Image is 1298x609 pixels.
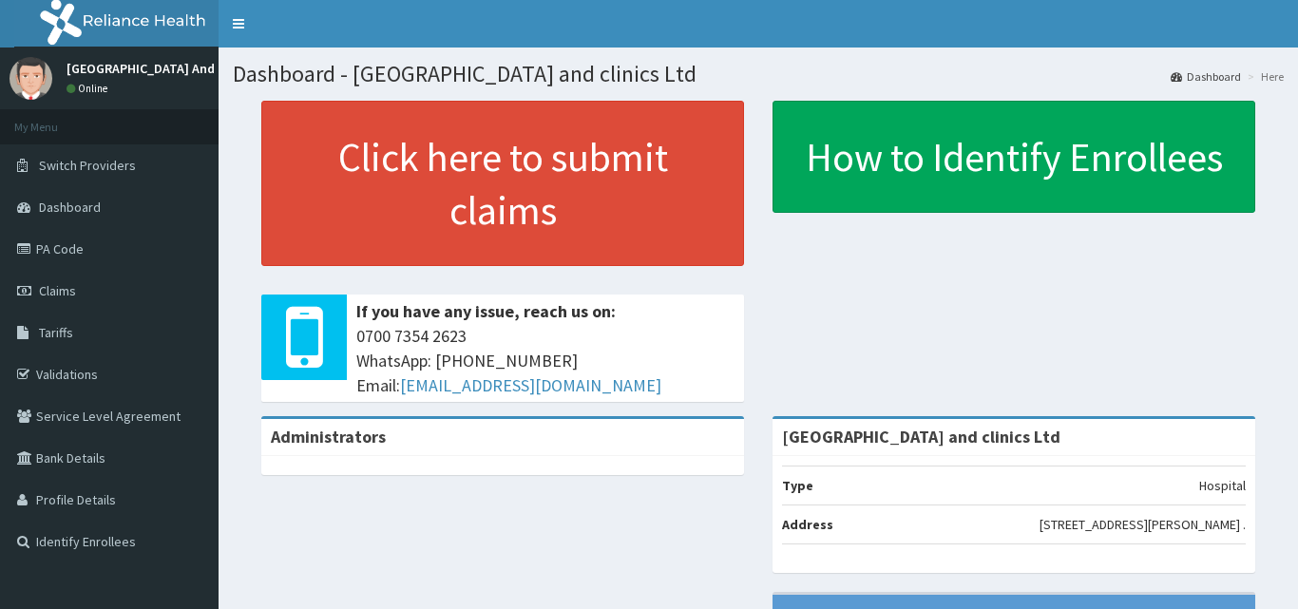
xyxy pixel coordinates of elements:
a: [EMAIL_ADDRESS][DOMAIN_NAME] [400,374,661,396]
p: [STREET_ADDRESS][PERSON_NAME] . [1040,515,1246,534]
img: User Image [10,57,52,100]
strong: [GEOGRAPHIC_DATA] and clinics Ltd [782,426,1060,447]
span: Tariffs [39,324,73,341]
b: Address [782,516,833,533]
b: Type [782,477,813,494]
span: Dashboard [39,199,101,216]
span: Switch Providers [39,157,136,174]
span: 0700 7354 2623 WhatsApp: [PHONE_NUMBER] Email: [356,324,735,397]
b: If you have any issue, reach us on: [356,300,616,322]
p: [GEOGRAPHIC_DATA] And Clinics [67,62,258,75]
a: Click here to submit claims [261,101,744,266]
span: Claims [39,282,76,299]
p: Hospital [1199,476,1246,495]
a: Online [67,82,112,95]
li: Here [1243,68,1284,85]
h1: Dashboard - [GEOGRAPHIC_DATA] and clinics Ltd [233,62,1284,86]
a: Dashboard [1171,68,1241,85]
b: Administrators [271,426,386,447]
a: How to Identify Enrollees [773,101,1255,213]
